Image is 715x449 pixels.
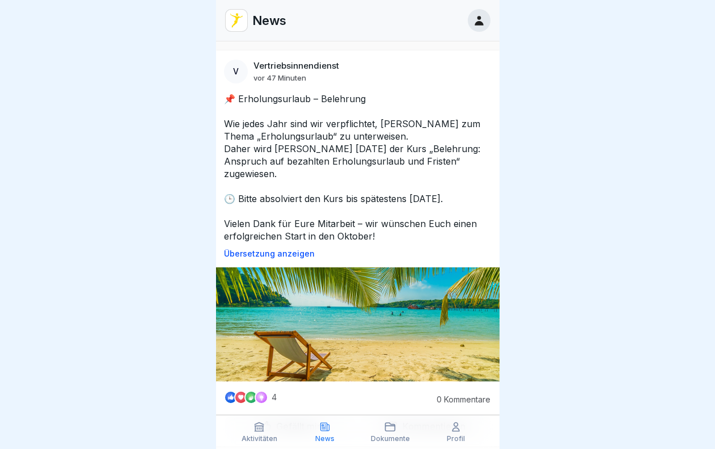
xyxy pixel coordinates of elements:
p: News [315,435,335,443]
p: vor 47 Minuten [253,73,306,82]
p: 0 Kommentare [428,395,490,404]
p: Profil [447,435,465,443]
p: Aktivitäten [242,435,277,443]
p: News [252,13,286,28]
img: Post Image [216,267,500,381]
p: Übersetzung anzeigen [224,249,492,258]
img: vd4jgc378hxa8p7qw0fvrl7x.png [226,10,247,31]
p: Dokumente [371,435,410,443]
div: V [224,60,248,83]
p: 📌 Erholungsurlaub – Belehrung Wie jedes Jahr sind wir verpflichtet, [PERSON_NAME] zum Thema „Erho... [224,93,492,242]
p: Vertriebsinnendienst [253,61,339,71]
p: 4 [272,393,277,402]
